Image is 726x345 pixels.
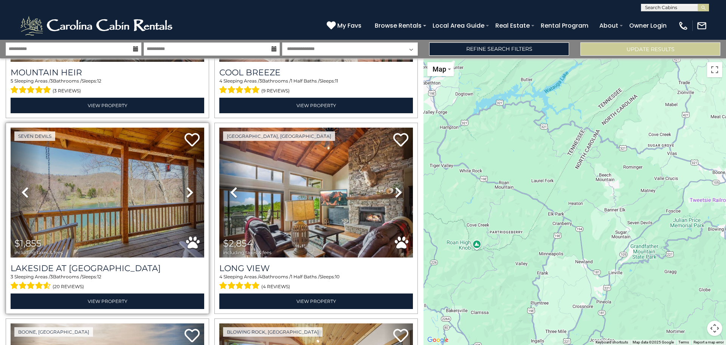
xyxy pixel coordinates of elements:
[393,132,408,148] a: Add to favorites
[11,263,204,273] a: Lakeside at [GEOGRAPHIC_DATA]
[327,21,363,31] a: My Favs
[625,19,670,32] a: Owner Login
[678,20,689,31] img: phone-regular-white.png
[261,282,290,292] span: (4 reviews)
[429,42,569,56] a: Refine Search Filters
[14,131,55,141] a: Seven Devils
[11,263,204,273] h3: Lakeside at Hawksnest
[11,128,204,258] img: thumbnail_163260213.jpeg
[219,273,413,292] div: Sleeping Areas / Bathrooms / Sleeps:
[219,263,413,273] a: Long View
[427,62,454,76] button: Change map style
[50,78,53,84] span: 3
[219,67,413,78] a: Cool Breeze
[492,19,534,32] a: Real Estate
[223,54,271,59] span: including taxes & fees
[223,238,253,249] span: $2,854
[596,19,622,32] a: About
[97,78,101,84] span: 12
[291,274,320,279] span: 1 Half Baths /
[11,274,13,279] span: 3
[14,238,42,249] span: $1,855
[429,19,488,32] a: Local Area Guide
[335,78,338,84] span: 11
[371,19,425,32] a: Browse Rentals
[14,250,63,255] span: including taxes & fees
[19,14,176,37] img: White-1-2.png
[223,131,335,141] a: [GEOGRAPHIC_DATA], [GEOGRAPHIC_DATA]
[580,42,720,56] button: Update Results
[259,274,262,279] span: 4
[50,274,53,279] span: 3
[97,274,101,279] span: 12
[219,274,222,279] span: 4
[219,98,413,113] a: View Property
[11,98,204,113] a: View Property
[433,65,446,73] span: Map
[261,86,290,96] span: (9 reviews)
[425,335,450,345] a: Open this area in Google Maps (opens a new window)
[223,327,323,337] a: Blowing Rock, [GEOGRAPHIC_DATA]
[185,132,200,148] a: Add to favorites
[11,78,204,96] div: Sleeping Areas / Bathrooms / Sleeps:
[596,340,628,345] button: Keyboard shortcuts
[335,274,340,279] span: 10
[291,78,320,84] span: 1 Half Baths /
[223,250,271,255] span: including taxes & fees
[393,328,408,344] a: Add to favorites
[259,78,262,84] span: 3
[697,20,707,31] img: mail-regular-white.png
[707,62,722,77] button: Toggle fullscreen view
[337,21,361,30] span: My Favs
[219,78,222,84] span: 4
[14,54,63,59] span: including taxes & fees
[219,78,413,96] div: Sleeping Areas / Bathrooms / Sleeps:
[537,19,592,32] a: Rental Program
[678,340,689,344] a: Terms (opens in new tab)
[11,273,204,292] div: Sleeping Areas / Bathrooms / Sleeps:
[185,328,200,344] a: Add to favorites
[53,282,84,292] span: (20 reviews)
[693,340,724,344] a: Report a map error
[219,293,413,309] a: View Property
[14,327,93,337] a: Boone, [GEOGRAPHIC_DATA]
[219,128,413,258] img: thumbnail_166494318.jpeg
[53,86,81,96] span: (3 reviews)
[11,67,204,78] a: Mountain Heir
[707,321,722,336] button: Map camera controls
[11,293,204,309] a: View Property
[633,340,674,344] span: Map data ©2025 Google
[11,78,13,84] span: 5
[425,335,450,345] img: Google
